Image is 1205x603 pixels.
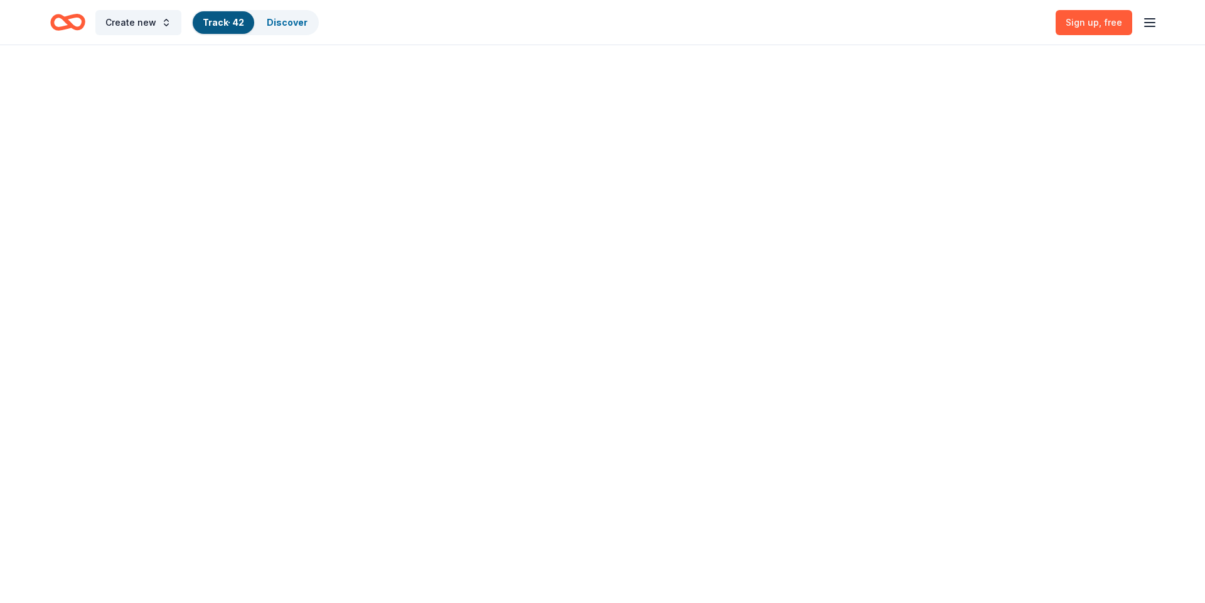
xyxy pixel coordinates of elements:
button: Create new [95,10,181,35]
a: Home [50,8,85,37]
button: Track· 42Discover [191,10,319,35]
a: Track· 42 [203,17,244,28]
span: Create new [105,15,156,30]
span: Sign up [1066,17,1122,28]
span: , free [1099,17,1122,28]
a: Discover [267,17,308,28]
a: Sign up, free [1056,10,1132,35]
